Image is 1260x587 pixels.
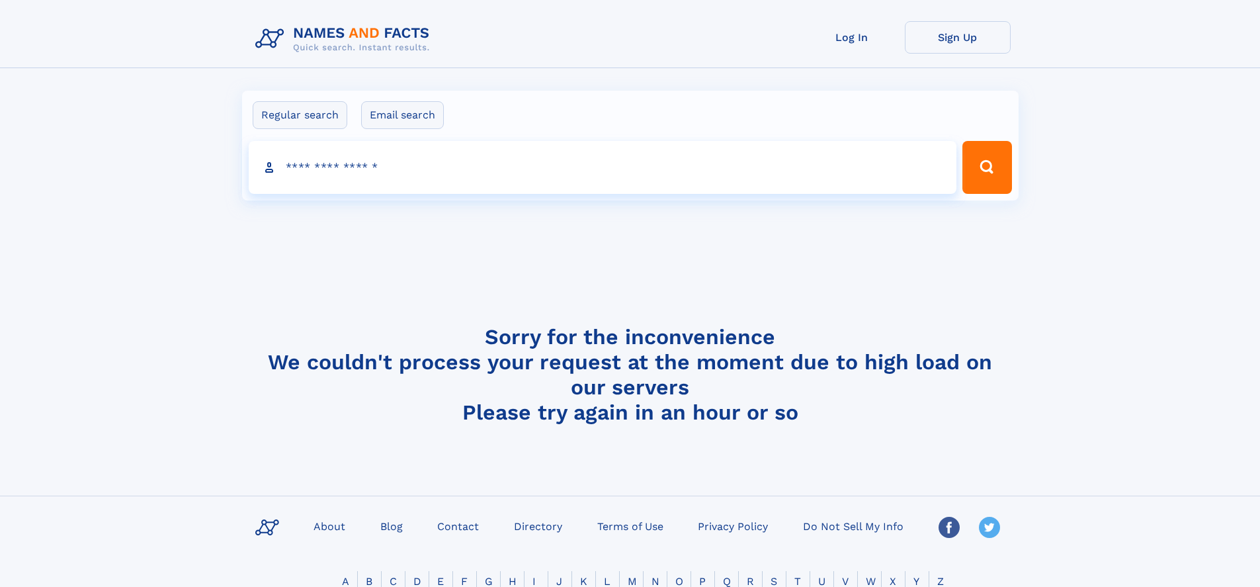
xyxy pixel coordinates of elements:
img: Twitter [979,517,1000,538]
img: Facebook [939,517,960,538]
button: Search Button [962,141,1011,194]
a: About [308,516,351,535]
a: Contact [432,516,484,535]
a: Privacy Policy [693,516,773,535]
label: Email search [361,101,444,129]
input: search input [249,141,957,194]
a: Log In [799,21,905,54]
a: Terms of Use [592,516,669,535]
a: Sign Up [905,21,1011,54]
a: Blog [375,516,408,535]
label: Regular search [253,101,347,129]
a: Directory [509,516,567,535]
a: Do Not Sell My Info [798,516,909,535]
h4: Sorry for the inconvenience We couldn't process your request at the moment due to high load on ou... [250,324,1011,425]
img: Logo Names and Facts [250,21,441,57]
